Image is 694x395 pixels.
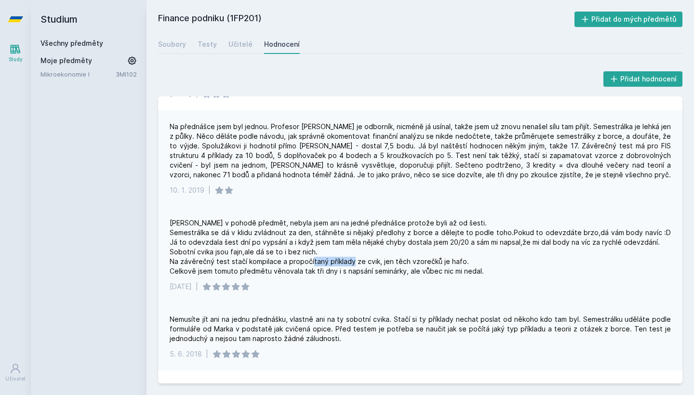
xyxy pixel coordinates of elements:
a: Soubory [158,35,186,54]
div: [DATE] [170,282,192,291]
h2: Finance podniku (1FP201) [158,12,574,27]
div: Testy [198,39,217,49]
a: Učitelé [228,35,253,54]
div: 5. 6. 2018 [170,349,202,359]
div: Učitelé [228,39,253,49]
span: Moje předměty [40,56,92,66]
div: Na přednášce jsem byl jednou. Profesor [PERSON_NAME] je odborník, nicméně já usínal, takže jsem u... [170,122,671,180]
a: 3MI102 [116,70,137,78]
div: 10. 1. 2019 [170,185,204,195]
div: | [206,349,208,359]
div: | [196,282,198,291]
div: Study [9,56,23,63]
a: Study [2,39,29,68]
div: Soubory [158,39,186,49]
div: [PERSON_NAME] v pohodě předmět, nebyla jsem ani na jedné přednášce protože byli až od šesti. Seme... [170,218,671,276]
div: Hodnocení [264,39,300,49]
a: Testy [198,35,217,54]
a: Mikroekonomie I [40,69,116,79]
a: Všechny předměty [40,39,103,47]
div: | [208,185,211,195]
div: Uživatel [5,375,26,382]
div: Nemusíte jít ani na jednu přednášku, vlastně ani na ty sobotní cvika. Stačí si ty příklady nechat... [170,315,671,343]
a: Hodnocení [264,35,300,54]
button: Přidat hodnocení [603,71,683,87]
a: Uživatel [2,358,29,387]
button: Přidat do mých předmětů [574,12,683,27]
